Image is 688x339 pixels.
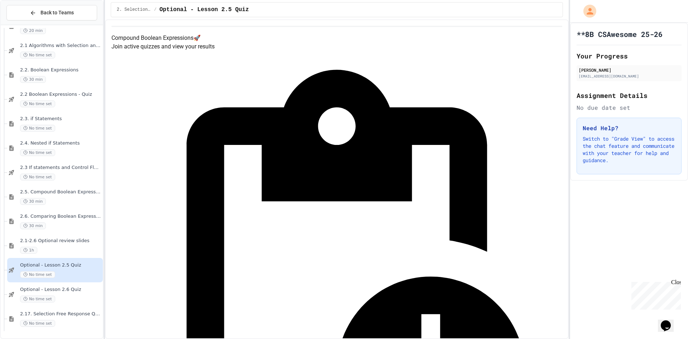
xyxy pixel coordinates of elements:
span: 2.5. Compound Boolean Expressions [20,189,101,195]
span: 2. Selection and Iteration [117,7,151,13]
span: 30 min [20,76,46,83]
iframe: chat widget [658,310,681,332]
span: No time set [20,52,55,58]
span: 2.1-2.6 Optional review slides [20,238,101,244]
span: No time set [20,174,55,180]
span: Optional - Lesson 2.6 Quiz [20,287,101,293]
h2: Assignment Details [577,90,682,100]
span: 1h [20,247,37,254]
span: No time set [20,149,55,156]
span: 2.17. Selection Free Response Question (FRQ) Game Practice (2.1-2.6) [20,311,101,317]
span: 2.1 Algorithms with Selection and Repetition - Topic 2.1 [20,43,101,49]
span: 2.4. Nested if Statements [20,140,101,146]
h2: Your Progress [577,51,682,61]
span: Optional - Lesson 2.5 Quiz [159,5,249,14]
span: / [154,7,157,13]
div: [EMAIL_ADDRESS][DOMAIN_NAME] [579,74,679,79]
span: 2.3. if Statements [20,116,101,122]
span: 30 min [20,198,46,205]
span: Back to Teams [40,9,74,17]
div: My Account [576,3,598,19]
div: Chat with us now!Close [3,3,49,46]
span: 2.2. Boolean Expressions [20,67,101,73]
span: 2.2 Boolean Expressions - Quiz [20,91,101,98]
span: 2.6. Comparing Boolean Expressions ([PERSON_NAME] Laws) [20,213,101,220]
button: Back to Teams [6,5,97,20]
h4: Compound Boolean Expressions 🚀 [111,34,562,42]
h1: **8B CSAwesome 25-26 [577,29,663,39]
div: No due date set [577,103,682,112]
span: 30 min [20,222,46,229]
span: Optional - Lesson 2.5 Quiz [20,262,101,268]
span: No time set [20,125,55,132]
span: 2.3 If statements and Control Flow - Quiz [20,165,101,171]
iframe: chat widget [629,279,681,310]
span: No time set [20,296,55,302]
p: Switch to "Grade View" to access the chat feature and communicate with your teacher for help and ... [583,135,675,164]
h3: Need Help? [583,124,675,132]
span: No time set [20,100,55,107]
span: 20 min [20,27,46,34]
div: [PERSON_NAME] [579,67,679,73]
span: No time set [20,271,55,278]
span: No time set [20,320,55,327]
p: Join active quizzes and view your results [111,42,562,51]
